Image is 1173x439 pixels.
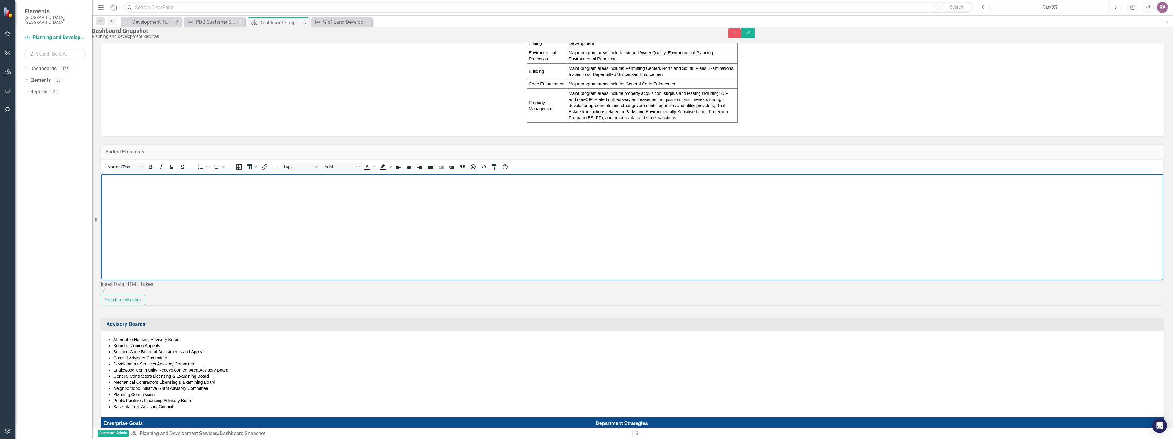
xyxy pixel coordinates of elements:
td: Major program areas include: General Code Enforcement [567,79,737,89]
li: Development Services Advisory Committee [113,361,1157,367]
div: % of Land Development On Time Reviews [323,18,371,26]
h3: Advisory Boards [106,322,1160,327]
div: 105 [60,66,71,71]
div: Open Intercom Messenger [1152,418,1167,433]
h3: Budget Highlights [105,149,1159,155]
td: Major program areas include: Permitting Centers North and South, Plans Examinations, Inspections,... [567,64,737,79]
span: 16px [283,164,313,169]
a: Dashboards [30,65,57,72]
div: Numbered list [211,163,226,171]
button: Insert image [234,163,244,171]
input: Search ClearPoint... [124,2,973,13]
button: Block Normal Text [105,163,145,171]
button: Align left [393,163,404,171]
button: Insert/edit link [259,163,270,171]
td: Building [527,64,567,79]
img: ClearPoint Strategy [3,7,14,18]
td: Major program areas include property acquisition, surplus and leasing including: CIP and non-CIP ... [567,89,737,123]
span: Arial [324,164,354,169]
small: [GEOGRAPHIC_DATA], [GEOGRAPHIC_DATA] [24,15,86,25]
div: Text color Black [362,163,377,171]
a: PDS Customer Service w/ Accela [186,18,236,26]
li: General Contractors Licensing & Examining Board [113,373,1157,379]
a: Elements [30,77,51,84]
button: Decrease indent [436,163,446,171]
span: Scorecard Admin [98,430,129,437]
span: Normal Text [108,164,137,169]
li: Coastal Advisory Committee [113,355,1157,361]
div: Dashboard Snapshot [259,19,301,27]
div: Planning and Development Services [92,34,716,39]
span: Elements [24,8,86,15]
li: Planning Commission [113,391,1157,398]
div: Bullet list [195,163,210,171]
iframe: Rich Text Area [101,174,1163,280]
a: Reports [30,88,47,95]
button: Font Arial [322,163,362,171]
div: PDS Customer Service w/ Accela [196,18,236,26]
button: Bold [145,163,155,171]
button: Switch to old editor [101,295,145,305]
div: Insert Data HTML Token [101,281,1164,288]
a: Development Trends [122,18,173,26]
button: Justify [425,163,436,171]
td: Environmental Protection [527,48,567,64]
button: Table [244,163,259,171]
div: 50 [54,78,64,83]
button: Horizontal line [270,163,280,171]
button: Strikethrough [177,163,188,171]
li: Sarasota Tree Advisory Council [113,404,1157,410]
input: Search Below... [24,49,86,59]
a: Planning and Development Services [24,34,86,41]
button: Search [941,3,972,12]
td: Major program areas include: Air and Water Quality, Environmental Planning, Environmental Permitting [567,48,737,64]
div: Department Strategies [596,420,1161,427]
button: Help [500,163,510,171]
div: Dashboard Snapshot [220,430,265,436]
li: Building Code Board of Adjustments and Appeals [113,349,1157,355]
button: Font size 16px [281,163,320,171]
button: CSS Editor [489,163,500,171]
td: Property Management [527,89,567,123]
a: Planning and Development Services [140,430,217,436]
button: RV [1157,2,1168,13]
span: Search [950,5,963,9]
button: Oct-25 [991,2,1108,13]
a: % of Land Development On Time Reviews [313,18,371,26]
div: Enterprise Goals [104,420,590,427]
li: Affordable Housing Advisory Board [113,336,1157,343]
div: Oct-25 [993,4,1106,11]
div: » [131,430,628,437]
button: Increase indent [447,163,457,171]
button: Underline [166,163,177,171]
td: Code Enforcement [527,79,567,89]
div: Development Trends [132,18,173,26]
div: 24 [50,89,60,95]
li: Mechanical Contractors Licensing & Examining Board [113,379,1157,385]
div: Background color Black [378,163,393,171]
li: Board of Zoning Appeals [113,343,1157,349]
button: Blockquote [457,163,468,171]
button: Italic [156,163,166,171]
li: Neighborhood Initiative Grant Advisory Committee [113,385,1157,391]
button: HTML Editor [479,163,489,171]
div: Dashboard Snapshot [92,27,716,34]
li: Public Facilities Financing Advisory Board [113,398,1157,404]
button: Align center [404,163,414,171]
li: Englewood Community Redevelopment Area Advisory Board [113,367,1157,373]
button: Align right [415,163,425,171]
button: Emojis [468,163,478,171]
